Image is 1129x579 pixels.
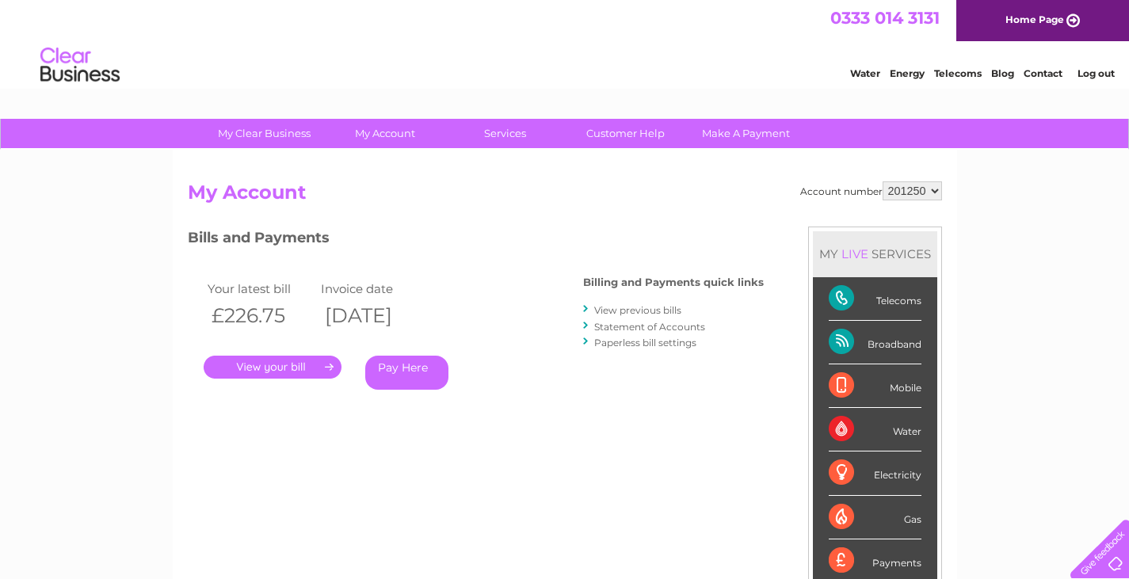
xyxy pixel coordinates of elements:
div: Telecoms [829,277,921,321]
img: logo.png [40,41,120,90]
a: Services [440,119,570,148]
td: Your latest bill [204,278,318,299]
td: Invoice date [317,278,431,299]
a: My Clear Business [199,119,330,148]
div: Mobile [829,364,921,408]
a: View previous bills [594,304,681,316]
div: Account number [800,181,942,200]
div: MY SERVICES [813,231,937,276]
h2: My Account [188,181,942,211]
a: 0333 014 3131 [830,8,940,28]
a: Contact [1024,67,1062,79]
a: . [204,356,341,379]
a: Statement of Accounts [594,321,705,333]
a: Log out [1078,67,1115,79]
div: Electricity [829,451,921,495]
div: Clear Business is a trading name of Verastar Limited (registered in [GEOGRAPHIC_DATA] No. 3667643... [191,9,940,77]
div: LIVE [838,246,872,261]
a: Make A Payment [681,119,811,148]
a: Pay Here [365,356,448,390]
a: My Account [319,119,450,148]
a: Telecoms [934,67,982,79]
a: Water [850,67,880,79]
h3: Bills and Payments [188,227,764,254]
a: Customer Help [560,119,691,148]
div: Gas [829,496,921,539]
div: Water [829,408,921,451]
a: Paperless bill settings [594,337,696,349]
a: Energy [890,67,925,79]
th: £226.75 [204,299,318,332]
div: Broadband [829,321,921,364]
th: [DATE] [317,299,431,332]
a: Blog [991,67,1014,79]
h4: Billing and Payments quick links [583,276,764,288]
